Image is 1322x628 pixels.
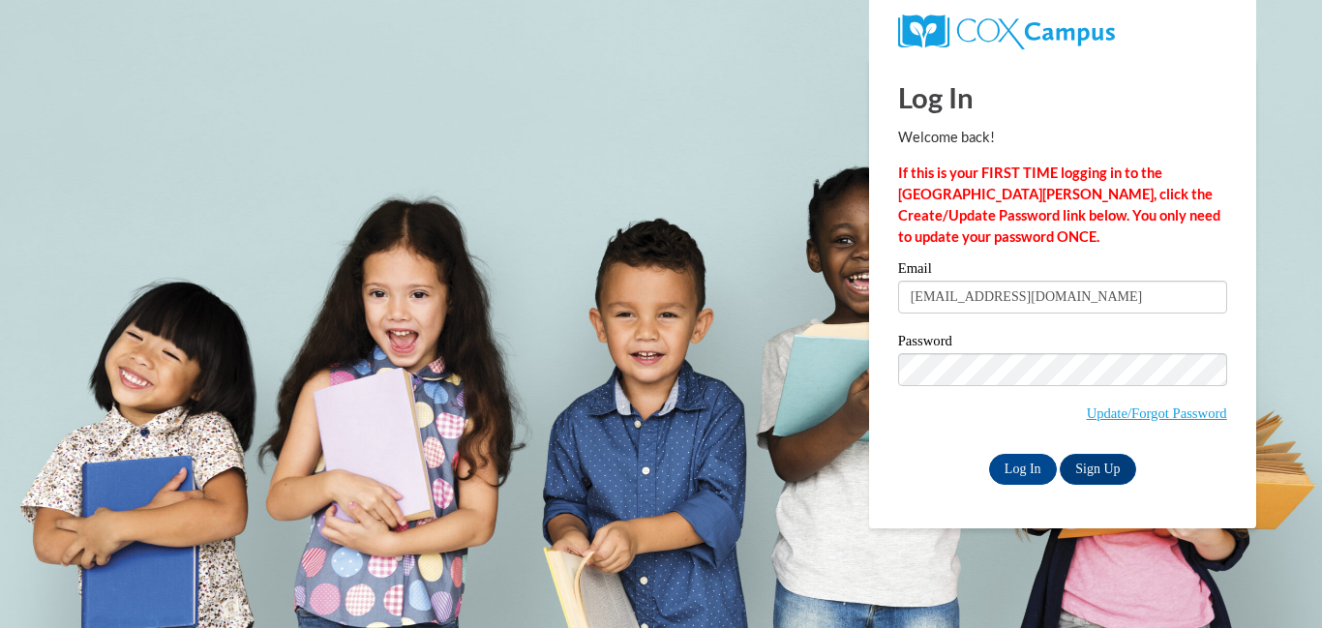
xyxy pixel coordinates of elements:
strong: If this is your FIRST TIME logging in to the [GEOGRAPHIC_DATA][PERSON_NAME], click the Create/Upd... [898,164,1220,245]
h1: Log In [898,77,1227,117]
input: Log In [989,454,1057,485]
a: COX Campus [898,15,1227,49]
a: Sign Up [1060,454,1135,485]
label: Password [898,334,1227,353]
label: Email [898,261,1227,281]
img: COX Campus [898,15,1115,49]
p: Welcome back! [898,127,1227,148]
a: Update/Forgot Password [1087,405,1227,421]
